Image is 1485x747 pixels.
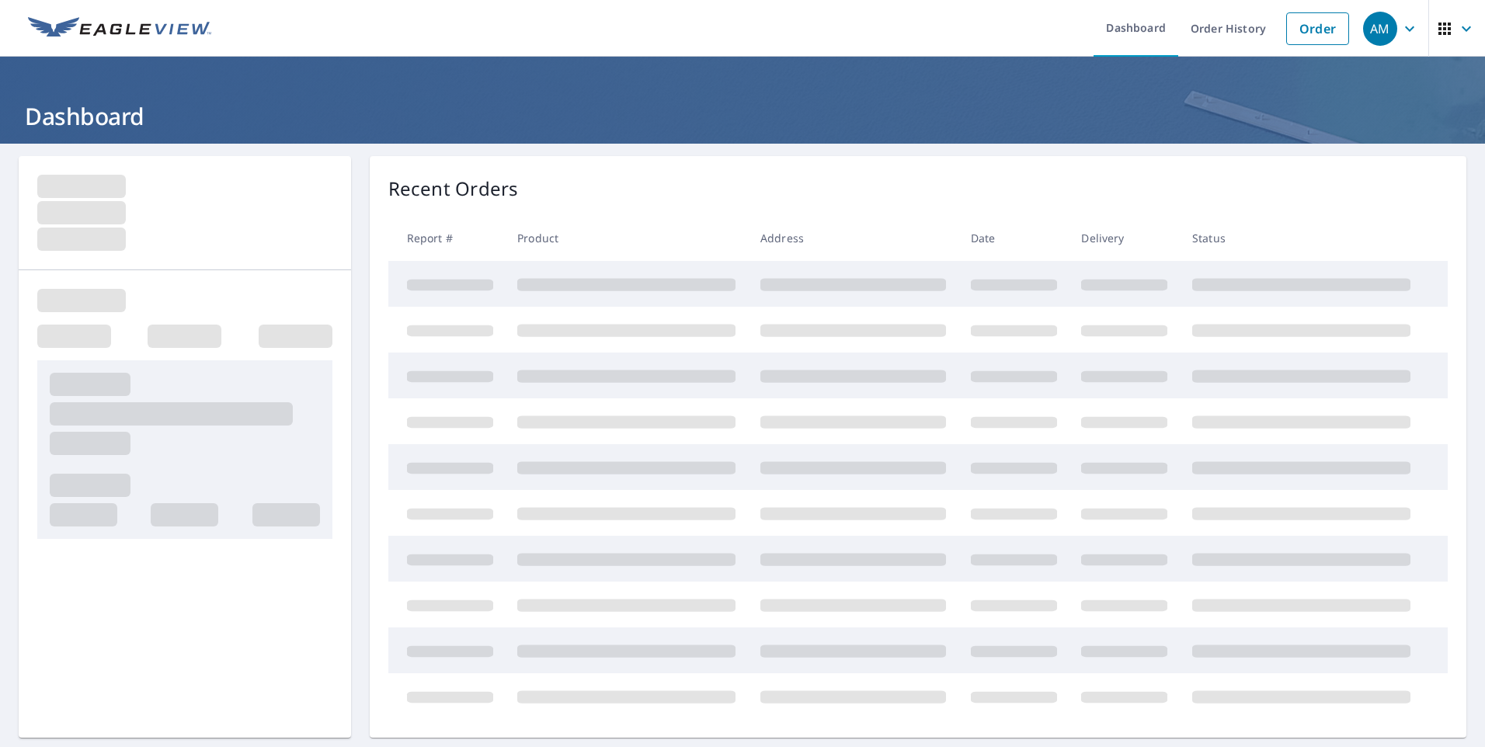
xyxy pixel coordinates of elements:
th: Address [748,215,958,261]
div: AM [1363,12,1397,46]
th: Date [958,215,1069,261]
img: EV Logo [28,17,211,40]
h1: Dashboard [19,100,1466,132]
a: Order [1286,12,1349,45]
th: Report # [388,215,506,261]
p: Recent Orders [388,175,519,203]
th: Delivery [1069,215,1180,261]
th: Status [1180,215,1423,261]
th: Product [505,215,748,261]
